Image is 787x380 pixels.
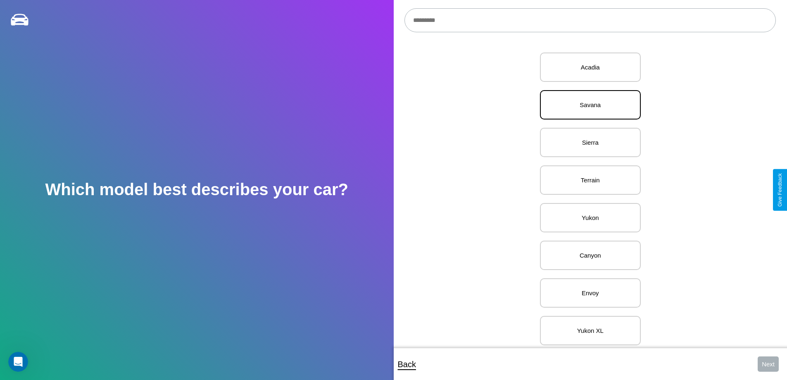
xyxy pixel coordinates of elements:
p: Savana [549,99,632,110]
p: Terrain [549,174,632,186]
p: Canyon [549,250,632,261]
div: Give Feedback [777,173,783,207]
p: Yukon [549,212,632,223]
p: Acadia [549,62,632,73]
p: Yukon XL [549,325,632,336]
p: Sierra [549,137,632,148]
iframe: Intercom live chat [8,352,28,372]
p: Back [398,357,416,372]
p: Envoy [549,287,632,299]
h2: Which model best describes your car? [45,180,348,199]
button: Next [758,356,779,372]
